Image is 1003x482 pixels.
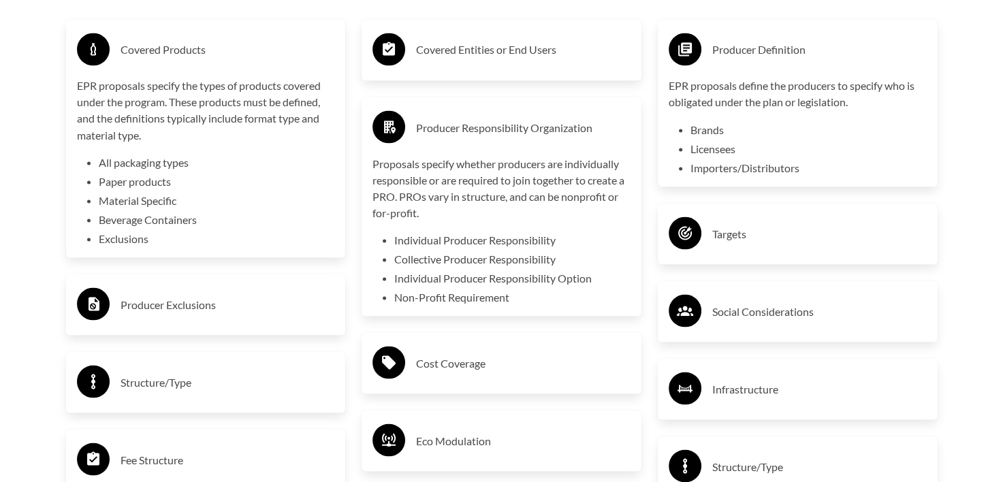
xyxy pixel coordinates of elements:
[394,231,631,248] li: Individual Producer Responsibility
[690,159,927,176] li: Importers/Distributors
[121,39,335,61] h3: Covered Products
[394,270,631,286] li: Individual Producer Responsibility Option
[99,154,335,170] li: All packaging types
[121,293,335,315] h3: Producer Exclusions
[99,211,335,227] li: Beverage Containers
[99,230,335,246] li: Exclusions
[416,352,631,374] h3: Cost Coverage
[416,116,631,138] h3: Producer Responsibility Organization
[394,251,631,267] li: Collective Producer Responsibility
[99,192,335,208] li: Material Specific
[394,289,631,305] li: Non-Profit Requirement
[712,223,927,244] h3: Targets
[77,78,335,143] p: EPR proposals specify the types of products covered under the program. These products must be def...
[99,173,335,189] li: Paper products
[372,155,631,221] p: Proposals specify whether producers are individually responsible or are required to join together...
[121,449,335,470] h3: Fee Structure
[690,121,927,138] li: Brands
[416,430,631,451] h3: Eco Modulation
[690,140,927,157] li: Licensees
[712,39,927,61] h3: Producer Definition
[121,371,335,393] h3: Structure/Type
[712,300,927,322] h3: Social Considerations
[712,378,927,400] h3: Infrastructure
[712,455,927,477] h3: Structure/Type
[416,39,631,61] h3: Covered Entities or End Users
[669,78,927,110] p: EPR proposals define the producers to specify who is obligated under the plan or legislation.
